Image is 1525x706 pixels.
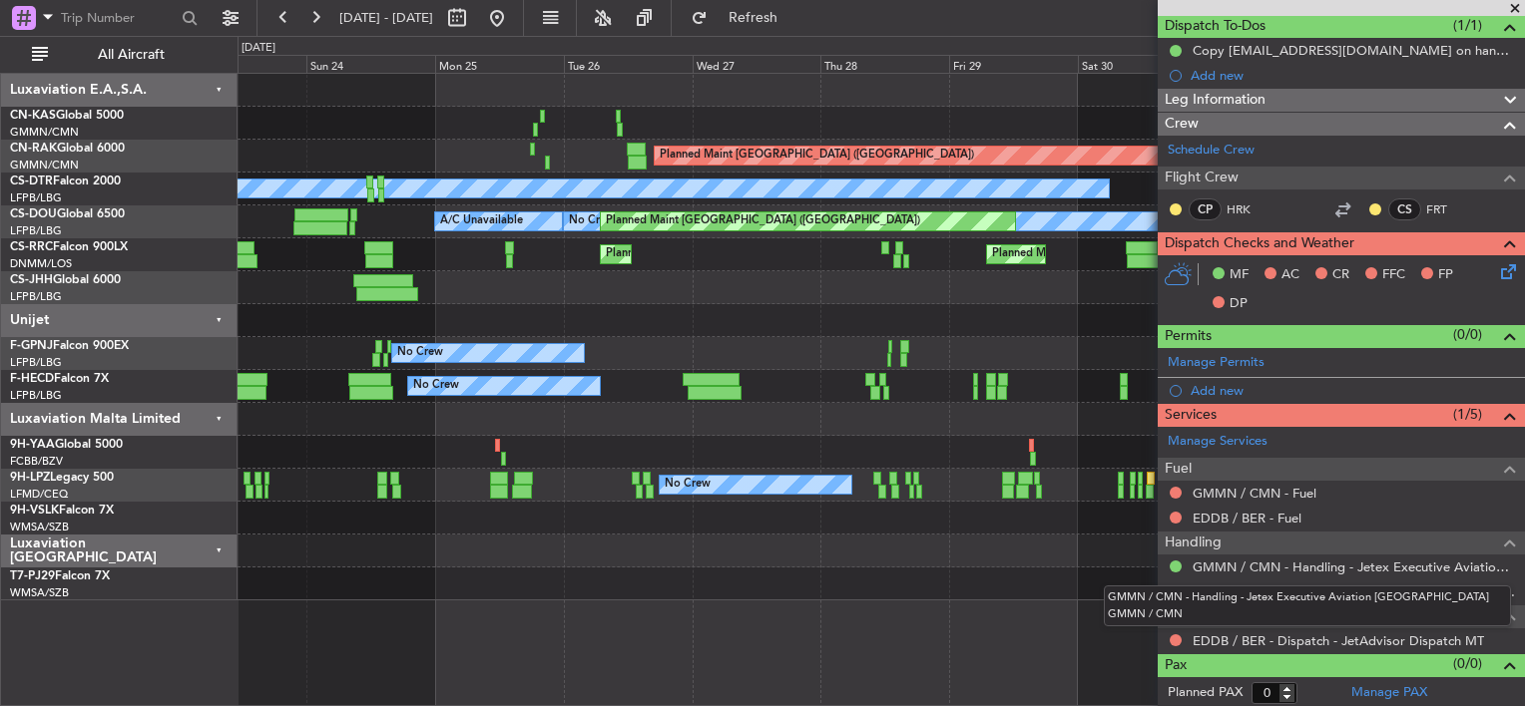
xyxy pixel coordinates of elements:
a: LFMD/CEQ [10,487,68,502]
span: 9H-LPZ [10,472,50,484]
div: [DATE] [242,40,275,57]
div: Fri 29 [949,55,1078,73]
a: GMMN/CMN [10,158,79,173]
span: F-GPNJ [10,340,53,352]
a: CN-RAKGlobal 6000 [10,143,125,155]
span: Fuel [1165,458,1192,481]
span: MF [1230,265,1249,285]
a: CS-JHHGlobal 6000 [10,274,121,286]
a: Manage Services [1168,432,1268,452]
div: Add new [1191,382,1515,399]
a: CS-DTRFalcon 2000 [10,176,121,187]
span: CS-DOU [10,208,57,220]
span: F-HECD [10,373,54,385]
span: Flight Crew [1165,167,1239,189]
span: (0/0) [1453,653,1482,674]
a: 9H-YAAGlobal 5000 [10,439,123,451]
div: Planned Maint [GEOGRAPHIC_DATA] ([GEOGRAPHIC_DATA]) [606,206,920,236]
a: Manage PAX [1351,683,1427,703]
a: LFPB/LBG [10,388,62,403]
div: Planned Maint [GEOGRAPHIC_DATA] ([GEOGRAPHIC_DATA]) [992,239,1306,269]
div: Tue 26 [564,55,693,73]
div: No Crew [569,206,615,236]
span: (1/5) [1453,404,1482,425]
label: Planned PAX [1168,683,1243,703]
a: LFPB/LBG [10,355,62,370]
div: CS [1388,198,1421,220]
a: F-GPNJFalcon 900EX [10,340,129,352]
span: Pax [1165,654,1187,677]
a: CS-DOUGlobal 6500 [10,208,125,220]
span: 9H-YAA [10,439,55,451]
span: CS-RRC [10,241,53,253]
span: AC [1281,265,1299,285]
span: FP [1438,265,1453,285]
a: T7-PJ29Falcon 7X [10,570,110,582]
span: Services [1165,404,1217,427]
span: Refresh [712,11,795,25]
span: CN-KAS [10,110,56,122]
a: 9H-VSLKFalcon 7X [10,505,114,517]
span: (0/0) [1453,324,1482,345]
div: CP [1189,198,1222,220]
div: Add new [1191,67,1515,84]
span: Dispatch Checks and Weather [1165,232,1354,255]
div: A/C Unavailable [440,206,523,236]
a: Manage Permits [1168,353,1265,373]
div: Sun 24 [306,55,435,73]
a: GMMN/CMN [10,125,79,140]
div: GMMN / CMN - Handling - Jetex Executive Aviation [GEOGRAPHIC_DATA] GMMN / CMN [1104,585,1511,626]
a: Schedule Crew [1168,141,1255,161]
a: WMSA/SZB [10,585,69,600]
span: T7-PJ29 [10,570,55,582]
span: [DATE] - [DATE] [339,9,433,27]
div: Planned Maint [GEOGRAPHIC_DATA] ([GEOGRAPHIC_DATA]) [660,141,974,171]
span: All Aircraft [52,48,211,62]
div: No Crew [397,338,443,368]
span: Crew [1165,113,1199,136]
div: Sat 23 [178,55,306,73]
span: Permits [1165,325,1212,348]
a: EDDB / BER - Fuel [1193,510,1301,527]
a: FCBB/BZV [10,454,63,469]
span: Handling [1165,531,1222,554]
div: Sat 30 [1078,55,1207,73]
a: 9H-LPZLegacy 500 [10,472,114,484]
a: HRK [1227,200,1271,218]
span: FFC [1382,265,1405,285]
span: (1/1) [1453,15,1482,36]
span: CS-JHH [10,274,53,286]
div: Thu 28 [820,55,949,73]
span: CS-DTR [10,176,53,187]
a: FRT [1426,200,1471,218]
span: Dispatch To-Dos [1165,15,1266,38]
button: All Aircraft [22,39,217,71]
a: LFPB/LBG [10,190,62,205]
div: No Crew [413,371,459,401]
span: DP [1230,294,1248,314]
span: CR [1332,265,1349,285]
a: F-HECDFalcon 7X [10,373,109,385]
a: LFPB/LBG [10,289,62,304]
div: Planned Maint [GEOGRAPHIC_DATA] ([GEOGRAPHIC_DATA]) [606,239,920,269]
input: Trip Number [61,3,176,33]
a: CS-RRCFalcon 900LX [10,241,128,253]
button: Refresh [682,2,801,34]
span: CN-RAK [10,143,57,155]
div: Mon 25 [435,55,564,73]
div: No Crew [665,470,711,500]
a: GMMN / CMN - Handling - Jetex Executive Aviation [GEOGRAPHIC_DATA] GMMN / CMN [1193,558,1515,575]
span: Leg Information [1165,89,1266,112]
span: 9H-VSLK [10,505,59,517]
a: LFPB/LBG [10,223,62,238]
a: DNMM/LOS [10,256,72,271]
a: GMMN / CMN - Fuel [1193,485,1316,502]
a: WMSA/SZB [10,520,69,534]
div: Copy [EMAIL_ADDRESS][DOMAIN_NAME] on handling requests [1193,42,1515,59]
a: CN-KASGlobal 5000 [10,110,124,122]
div: Wed 27 [693,55,821,73]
